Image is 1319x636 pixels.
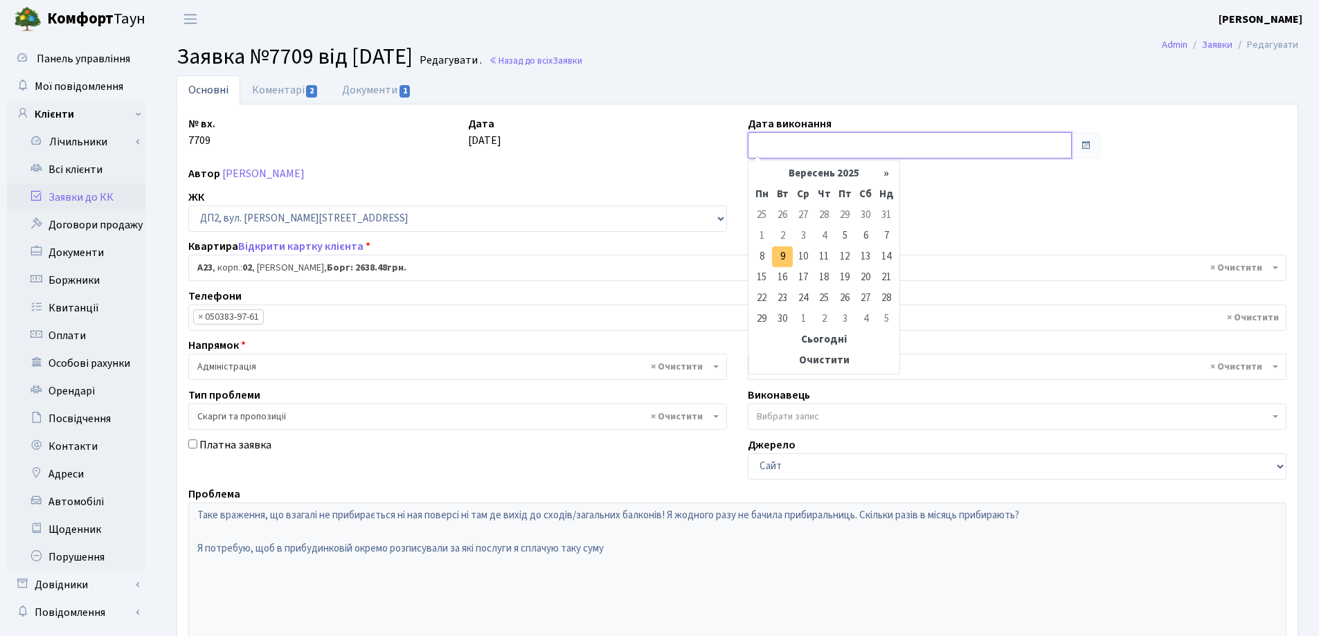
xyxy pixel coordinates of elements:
td: 4 [814,226,834,246]
button: Переключити навігацію [173,8,208,30]
th: Ср [793,184,814,205]
small: Редагувати . [417,54,482,67]
a: Заявки [1202,37,1232,52]
label: Виконавець [748,387,810,403]
a: Документи [330,75,423,105]
th: Вт [772,184,793,205]
td: 14 [876,246,897,267]
a: Документи [7,239,145,266]
label: Джерело [748,437,796,453]
th: Сьогодні [751,329,897,350]
label: Проблема [188,486,240,502]
li: Редагувати [1232,37,1298,53]
li: 050383-97-61 [193,309,264,325]
label: Квартира [188,238,370,255]
span: 1 [400,85,411,98]
td: 3 [793,226,814,246]
a: Лічильники [16,128,145,156]
a: Довідники [7,571,145,599]
b: [PERSON_NAME] [1219,12,1302,27]
a: Всі клієнти [7,156,145,183]
td: 25 [814,288,834,309]
span: Скарги та пропозиції [188,403,727,430]
a: Admin [1162,37,1187,52]
a: Орендарі [7,377,145,405]
label: Тип проблеми [188,387,260,403]
span: Видалити всі елементи [651,410,703,424]
a: Основні [177,75,240,105]
a: Оплати [7,322,145,349]
th: Сб [855,184,876,205]
a: Посвідчення [7,405,145,433]
td: 6 [855,226,876,246]
td: 28 [876,288,897,309]
td: 16 [772,267,793,288]
td: 30 [855,205,876,226]
label: Автор [188,165,220,182]
td: 10 [793,246,814,267]
th: Пн [751,184,772,205]
a: [PERSON_NAME] [222,166,305,181]
td: 24 [793,288,814,309]
a: [PERSON_NAME] [1219,11,1302,28]
label: Напрямок [188,337,246,354]
b: 02 [242,261,252,275]
td: 19 [834,267,855,288]
span: Заявка №7709 від [DATE] [177,41,413,73]
span: <b>А23</b>, корп.: <b>02</b>, Климчук Марія Ігорівна, <b>Борг: 2638.48грн.</b> [188,255,1286,281]
td: 31 [876,205,897,226]
a: Боржники [7,266,145,294]
td: 15 [751,267,772,288]
span: × [198,310,203,324]
span: Видалити всі елементи [1227,311,1279,325]
span: Видалити всі елементи [1210,261,1262,275]
span: Адміністрація [188,354,727,380]
td: 2 [772,226,793,246]
div: 7709 [178,116,458,158]
a: Порушення [7,543,145,571]
a: Договори продажу [7,211,145,239]
span: Заявки [553,54,582,67]
label: № вх. [188,116,215,132]
b: Борг: 2638.48грн. [327,261,406,275]
a: Адреси [7,460,145,488]
td: 13 [855,246,876,267]
td: 27 [855,288,876,309]
label: Платна заявка [199,437,271,453]
td: 11 [814,246,834,267]
td: 27 [793,205,814,226]
span: Сомова О.П. ДП [757,360,1269,374]
td: 4 [855,309,876,329]
span: Панель управління [37,51,130,66]
label: Дата [468,116,494,132]
span: <b>А23</b>, корп.: <b>02</b>, Климчук Марія Ігорівна, <b>Борг: 2638.48грн.</b> [197,261,1269,275]
label: ЖК [188,189,204,206]
a: Контакти [7,433,145,460]
div: [DATE] [458,116,737,158]
td: 22 [751,288,772,309]
a: Щоденник [7,516,145,543]
td: 8 [751,246,772,267]
a: Квитанції [7,294,145,322]
a: Назад до всіхЗаявки [489,54,582,67]
td: 21 [876,267,897,288]
th: » [876,163,897,184]
a: Клієнти [7,100,145,128]
a: Відкрити картку клієнта [238,239,364,254]
span: Видалити всі елементи [651,360,703,374]
span: Скарги та пропозиції [197,410,710,424]
td: 5 [876,309,897,329]
a: Особові рахунки [7,349,145,377]
span: Видалити всі елементи [1210,360,1262,374]
label: Телефони [188,288,242,305]
th: Чт [814,184,834,205]
td: 18 [814,267,834,288]
th: Очистити [751,350,897,371]
a: Повідомлення [7,599,145,626]
span: Адміністрація [197,360,710,374]
b: Комфорт [47,8,114,30]
span: Сомова О.П. ДП [748,354,1286,380]
th: Вересень 2025 [772,163,876,184]
td: 3 [834,309,855,329]
a: Автомобілі [7,488,145,516]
